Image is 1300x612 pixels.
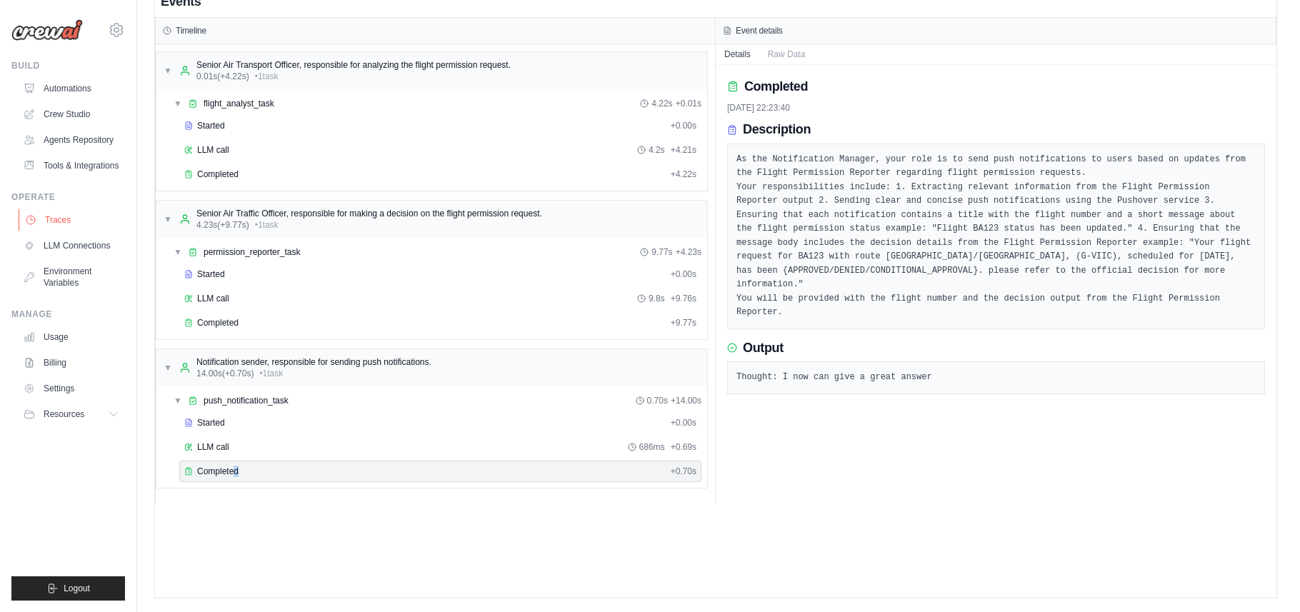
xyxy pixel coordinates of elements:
[17,154,125,177] a: Tools & Integrations
[651,98,672,109] span: 4.22s
[197,417,225,428] span: Started
[64,583,90,594] span: Logout
[649,293,665,304] span: 9.8s
[671,144,696,156] span: + 4.21s
[255,71,279,82] span: • 1 task
[197,317,239,328] span: Completed
[196,71,249,82] span: 0.01s (+4.22s)
[197,169,239,180] span: Completed
[671,395,701,406] span: + 14.00s
[197,441,229,453] span: LLM call
[651,246,672,258] span: 9.77s
[17,77,125,100] a: Automations
[204,98,274,109] span: flight_analyst_task
[17,351,125,374] a: Billing
[197,269,225,280] span: Started
[639,441,665,453] span: 686ms
[204,395,289,406] span: push_notification_task
[671,441,696,453] span: + 0.69s
[17,377,125,400] a: Settings
[671,120,696,131] span: + 0.00s
[19,209,126,231] a: Traces
[196,219,249,231] span: 4.23s (+9.77s)
[197,144,229,156] span: LLM call
[671,466,696,477] span: + 0.70s
[671,293,696,304] span: + 9.76s
[743,122,811,138] h3: Description
[647,395,668,406] span: 0.70s
[176,25,206,36] h3: Timeline
[11,19,83,41] img: Logo
[255,219,279,231] span: • 1 task
[174,395,182,406] span: ▼
[716,44,759,64] button: Details
[204,246,300,258] span: permission_reporter_task
[174,98,182,109] span: ▼
[676,246,701,258] span: + 4.23s
[744,76,808,96] h2: Completed
[44,408,84,420] span: Resources
[736,153,1256,320] pre: As the Notification Manager, your role is to send push notifications to users based on updates fr...
[259,368,283,379] span: • 1 task
[671,269,696,280] span: + 0.00s
[197,120,225,131] span: Started
[649,144,665,156] span: 4.2s
[196,368,254,379] span: 14.00s (+0.70s)
[17,103,125,126] a: Crew Studio
[164,65,172,76] span: ▼
[164,214,172,225] span: ▼
[727,102,1265,114] div: [DATE] 22:23:40
[759,44,814,64] button: Raw Data
[164,362,172,373] span: ▼
[196,59,511,71] div: Senior Air Transport Officer, responsible for analyzing the flight permission request.
[174,246,182,258] span: ▼
[11,576,125,601] button: Logout
[736,371,1256,385] pre: Thought: I now can give a great answer
[197,466,239,477] span: Completed
[17,260,125,294] a: Environment Variables
[196,356,431,368] div: Notification sender, responsible for sending push notifications.
[671,317,696,328] span: + 9.77s
[1229,543,1300,612] iframe: Chat Widget
[17,326,125,348] a: Usage
[671,169,696,180] span: + 4.22s
[743,341,784,356] h3: Output
[671,417,696,428] span: + 0.00s
[17,403,125,426] button: Resources
[11,60,125,71] div: Build
[736,25,783,36] h3: Event details
[197,293,229,304] span: LLM call
[17,129,125,151] a: Agents Repository
[676,98,701,109] span: + 0.01s
[11,308,125,320] div: Manage
[17,234,125,257] a: LLM Connections
[196,208,542,219] div: Senior Air Traffic Officer, responsible for making a decision on the flight permission request.
[11,191,125,203] div: Operate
